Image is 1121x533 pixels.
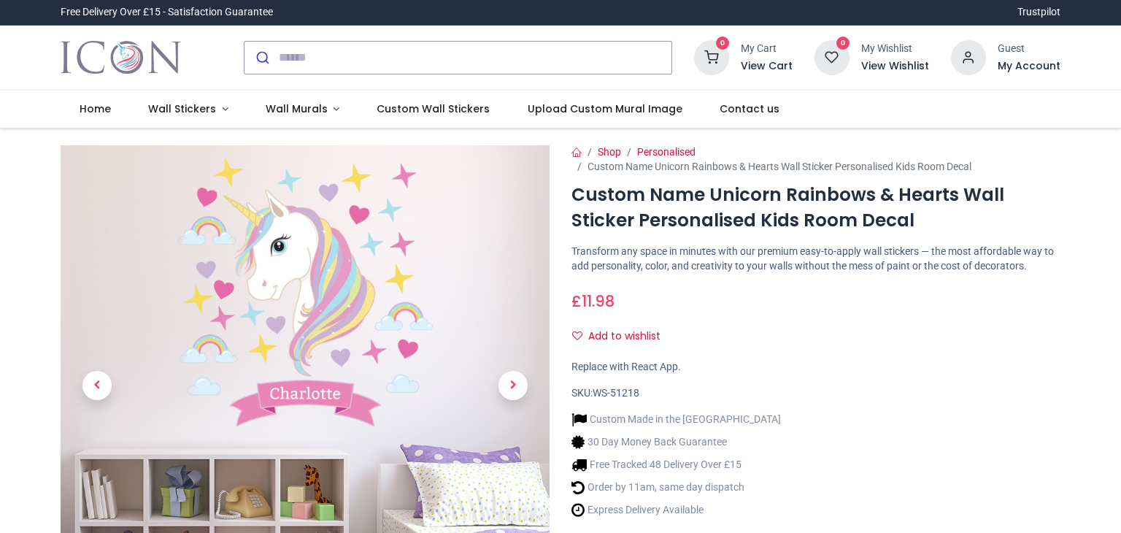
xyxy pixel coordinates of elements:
p: Transform any space in minutes with our premium easy-to-apply wall stickers — the most affordable... [571,245,1060,273]
a: Shop [598,146,621,158]
a: 0 [814,50,850,62]
span: Next [498,371,528,400]
span: £ [571,291,615,312]
button: Add to wishlistAdd to wishlist [571,324,673,349]
div: My Cart [741,42,793,56]
span: Home [80,101,111,116]
li: Free Tracked 48 Delivery Over £15 [571,457,781,472]
span: Contact us [720,101,779,116]
h1: Custom Name Unicorn Rainbows & Hearts Wall Sticker Personalised Kids Room Decal [571,183,1060,233]
img: Icon Wall Stickers [61,37,181,78]
div: SKU: [571,386,1060,401]
span: Previous [82,371,112,400]
div: Guest [998,42,1060,56]
a: Logo of Icon Wall Stickers [61,37,181,78]
span: Custom Wall Stickers [377,101,490,116]
a: Trustpilot [1017,5,1060,20]
i: Add to wishlist [572,331,582,341]
a: Wall Murals [247,91,358,129]
a: Wall Stickers [129,91,247,129]
span: 11.98 [582,291,615,312]
sup: 0 [836,37,850,50]
button: Submit [244,42,279,74]
li: Express Delivery Available [571,502,781,518]
a: My Account [998,59,1060,74]
sup: 0 [716,37,730,50]
span: Upload Custom Mural Image [528,101,682,116]
li: 30 Day Money Back Guarantee [571,434,781,450]
span: Wall Stickers [148,101,216,116]
span: WS-51218 [593,387,639,399]
a: View Cart [741,59,793,74]
span: Custom Name Unicorn Rainbows & Hearts Wall Sticker Personalised Kids Room Decal [588,161,971,172]
a: 0 [694,50,729,62]
li: Custom Made in the [GEOGRAPHIC_DATA] [571,412,781,427]
a: View Wishlist [861,59,929,74]
span: Wall Murals [266,101,328,116]
li: Order by 11am, same day dispatch [571,480,781,495]
div: Replace with React App. [571,360,1060,375]
div: My Wishlist [861,42,929,56]
a: Personalised [637,146,696,158]
div: Free Delivery Over £15 - Satisfaction Guarantee [61,5,273,20]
